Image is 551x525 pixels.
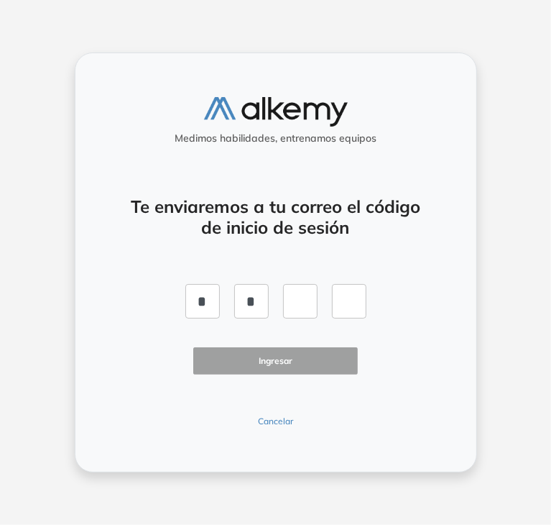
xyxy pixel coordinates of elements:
div: Widget de chat [293,359,551,525]
h5: Medimos habilidades, entrenamos equipos [93,132,459,145]
h4: Te enviaremos a tu correo el código de inicio de sesión [124,196,427,238]
iframe: Chat Widget [293,359,551,525]
img: logo-alkemy [204,97,348,127]
button: Ingresar [193,347,358,375]
button: Cancelar [193,415,358,428]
